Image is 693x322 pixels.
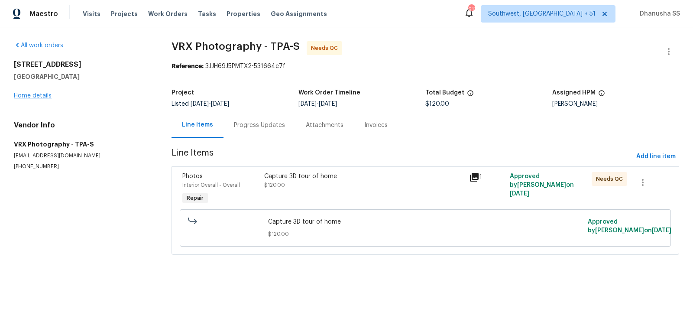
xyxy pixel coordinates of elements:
span: Add line item [636,151,676,162]
div: Progress Updates [234,121,285,130]
span: [DATE] [211,101,229,107]
span: Work Orders [148,10,188,18]
b: Reference: [172,63,204,69]
span: The hpm assigned to this work order. [598,90,605,101]
h5: [GEOGRAPHIC_DATA] [14,72,151,81]
span: - [298,101,337,107]
span: Capture 3D tour of home [268,218,583,226]
div: 1 [469,172,505,182]
h5: Assigned HPM [552,90,596,96]
span: Maestro [29,10,58,18]
span: Approved by [PERSON_NAME] on [588,219,671,234]
a: All work orders [14,42,63,49]
div: [PERSON_NAME] [552,101,679,107]
button: Add line item [633,149,679,165]
h5: VRX Photography - TPA-S [14,140,151,149]
span: Interior Overall - Overall [182,182,240,188]
span: Projects [111,10,138,18]
span: Listed [172,101,229,107]
div: Line Items [182,120,213,129]
div: 3JJH69J5PMTX2-531664e7f [172,62,679,71]
h4: Vendor Info [14,121,151,130]
span: Properties [227,10,260,18]
span: Repair [183,194,207,202]
div: Attachments [306,121,343,130]
div: Capture 3D tour of home [264,172,464,181]
span: $120.00 [268,230,583,238]
span: [DATE] [319,101,337,107]
h5: Work Order Timeline [298,90,360,96]
span: The total cost of line items that have been proposed by Opendoor. This sum includes line items th... [467,90,474,101]
span: - [191,101,229,107]
h5: Project [172,90,194,96]
span: Geo Assignments [271,10,327,18]
span: Line Items [172,149,633,165]
span: VRX Photography - TPA-S [172,41,300,52]
span: Photos [182,173,203,179]
span: Visits [83,10,100,18]
span: [DATE] [510,191,529,197]
p: [PHONE_NUMBER] [14,163,151,170]
span: [DATE] [191,101,209,107]
div: 613 [468,5,474,14]
span: $120.00 [425,101,449,107]
span: $120.00 [264,182,285,188]
a: Home details [14,93,52,99]
span: Tasks [198,11,216,17]
span: [DATE] [652,228,671,234]
span: Southwest, [GEOGRAPHIC_DATA] + 51 [488,10,596,18]
h2: [STREET_ADDRESS] [14,60,151,69]
span: Dhanusha SS [636,10,680,18]
span: [DATE] [298,101,317,107]
p: [EMAIL_ADDRESS][DOMAIN_NAME] [14,152,151,159]
h5: Total Budget [425,90,464,96]
span: Needs QC [596,175,626,183]
div: Invoices [364,121,388,130]
span: Approved by [PERSON_NAME] on [510,173,574,197]
span: Needs QC [311,44,341,52]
